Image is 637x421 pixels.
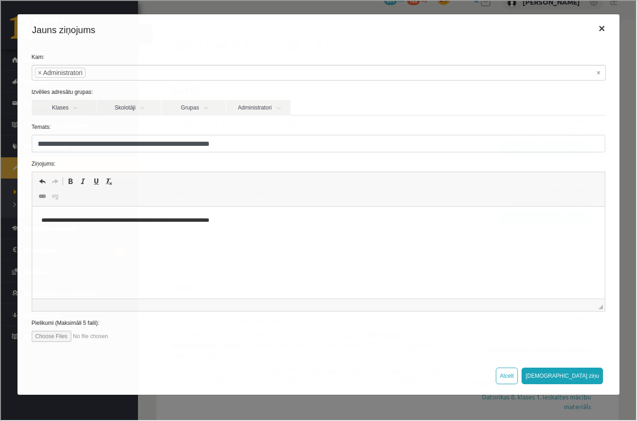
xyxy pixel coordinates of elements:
a: Italic (Ctrl+I) [76,174,89,186]
a: Skolotāji [96,99,160,115]
h4: Jauns ziņojums [31,22,95,36]
span: Resize [597,304,602,308]
a: Link (Ctrl+K) [35,190,48,202]
label: Kam: [24,52,612,60]
iframe: Editor, wiswyg-editor-47433785724980-1760270985-754 [31,206,604,298]
a: Unlink [48,190,61,202]
label: Pielikumi (Maksimāli 5 faili): [24,318,612,326]
label: Temats: [24,122,612,130]
label: Izvēlies adresātu grupas: [24,87,612,95]
a: Grupas [161,99,225,115]
label: Ziņojums: [24,159,612,167]
a: Administratori [225,99,290,115]
a: Remove Format [102,174,115,186]
li: Administratori [34,67,85,77]
span: × [37,67,41,76]
a: Redo (Ctrl+Y) [48,174,61,186]
button: Atcelt [495,367,517,383]
a: Underline (Ctrl+U) [89,174,102,186]
a: Klases [31,99,95,115]
a: Undo (Ctrl+Z) [35,174,48,186]
button: × [590,15,611,40]
span: Noņemt visus vienumus [596,67,599,76]
a: Bold (Ctrl+B) [63,174,76,186]
button: [DEMOGRAPHIC_DATA] ziņu [521,367,603,383]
